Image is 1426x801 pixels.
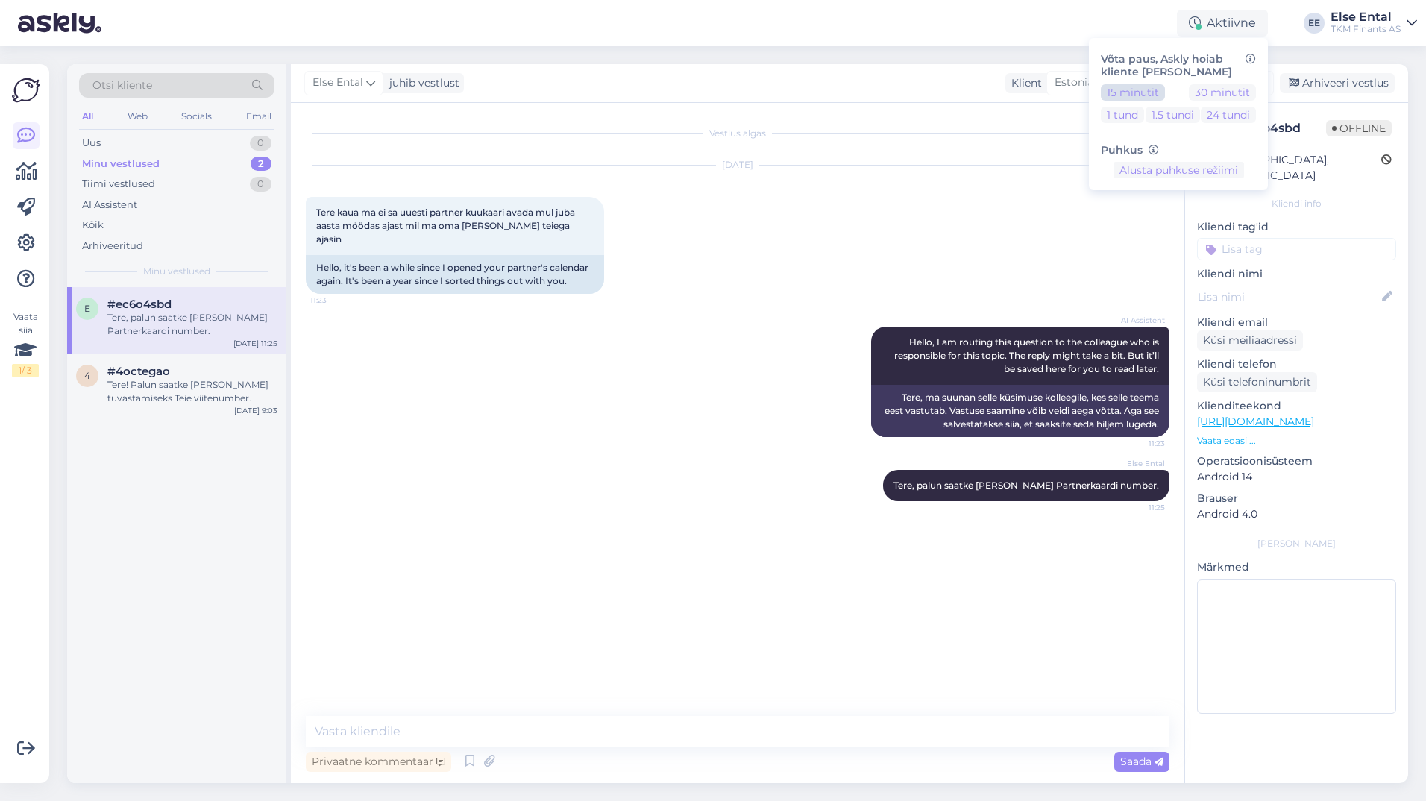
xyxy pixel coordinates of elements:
[12,76,40,104] img: Askly Logo
[893,480,1159,491] span: Tere, palun saatke [PERSON_NAME] Partnerkaardi number.
[82,177,155,192] div: Tiimi vestlused
[12,364,39,377] div: 1 / 3
[1197,315,1396,330] p: Kliendi email
[1197,434,1396,447] p: Vaata edasi ...
[1189,84,1256,101] button: 30 minutit
[125,107,151,126] div: Web
[82,239,143,254] div: Arhiveeritud
[1280,73,1395,93] div: Arhiveeri vestlus
[79,107,96,126] div: All
[1197,330,1303,351] div: Küsi meiliaadressi
[1331,11,1401,23] div: Else Ental
[1197,491,1396,506] p: Brauser
[306,255,604,294] div: Hello, it's been a while since I opened your partner's calendar again. It's been a year since I s...
[92,78,152,93] span: Otsi kliente
[310,295,366,306] span: 11:23
[84,303,90,314] span: e
[1109,458,1165,469] span: Else Ental
[107,378,277,405] div: Tere! Palun saatke [PERSON_NAME] tuvastamiseks Teie viitenumber.
[1101,84,1165,101] button: 15 minutit
[1197,559,1396,575] p: Märkmed
[1197,219,1396,235] p: Kliendi tag'id
[1101,107,1144,123] button: 1 tund
[1109,315,1165,326] span: AI Assistent
[306,752,451,772] div: Privaatne kommentaar
[1331,23,1401,35] div: TKM Finants AS
[306,127,1169,140] div: Vestlus algas
[1109,438,1165,449] span: 11:23
[383,75,459,91] div: juhib vestlust
[1197,197,1396,210] div: Kliendi info
[306,158,1169,172] div: [DATE]
[1101,144,1256,157] h6: Puhkus
[1197,469,1396,485] p: Android 14
[1202,152,1381,183] div: [GEOGRAPHIC_DATA], [GEOGRAPHIC_DATA]
[107,365,170,378] span: #4octegao
[251,157,271,172] div: 2
[1331,11,1417,35] a: Else EntalTKM Finants AS
[1005,75,1042,91] div: Klient
[894,336,1161,374] span: Hello, I am routing this question to the colleague who is responsible for this topic. The reply m...
[316,207,577,245] span: Tere kaua ma ei sa uuesti partner kuukaari avada mul juba aasta möödas ajast mil ma oma [PERSON_N...
[1197,372,1317,392] div: Küsi telefoninumbrit
[1197,266,1396,282] p: Kliendi nimi
[1101,53,1256,78] h6: Võta paus, Askly hoiab kliente [PERSON_NAME]
[143,265,210,278] span: Minu vestlused
[1197,398,1396,414] p: Klienditeekond
[1233,119,1326,137] div: # ec6o4sbd
[82,157,160,172] div: Minu vestlused
[1197,537,1396,550] div: [PERSON_NAME]
[1326,120,1392,136] span: Offline
[871,385,1169,437] div: Tere, ma suunan selle küsimuse kolleegile, kes selle teema eest vastutab. Vastuse saamine võib ve...
[250,177,271,192] div: 0
[1114,162,1244,178] button: Alusta puhkuse režiimi
[1120,755,1163,768] span: Saada
[107,311,277,338] div: Tere, palun saatke [PERSON_NAME] Partnerkaardi number.
[250,136,271,151] div: 0
[1197,506,1396,522] p: Android 4.0
[107,298,172,311] span: #ec6o4sbd
[1201,107,1256,123] button: 24 tundi
[243,107,274,126] div: Email
[1197,415,1314,428] a: [URL][DOMAIN_NAME]
[84,370,90,381] span: 4
[312,75,363,91] span: Else Ental
[1198,289,1379,305] input: Lisa nimi
[82,218,104,233] div: Kõik
[1197,356,1396,372] p: Kliendi telefon
[82,136,101,151] div: Uus
[234,405,277,416] div: [DATE] 9:03
[178,107,215,126] div: Socials
[1055,75,1100,91] span: Estonian
[1146,107,1200,123] button: 1.5 tundi
[1304,13,1325,34] div: EE
[1197,453,1396,469] p: Operatsioonisüsteem
[1109,502,1165,513] span: 11:25
[1177,10,1268,37] div: Aktiivne
[12,310,39,377] div: Vaata siia
[82,198,137,213] div: AI Assistent
[233,338,277,349] div: [DATE] 11:25
[1197,238,1396,260] input: Lisa tag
